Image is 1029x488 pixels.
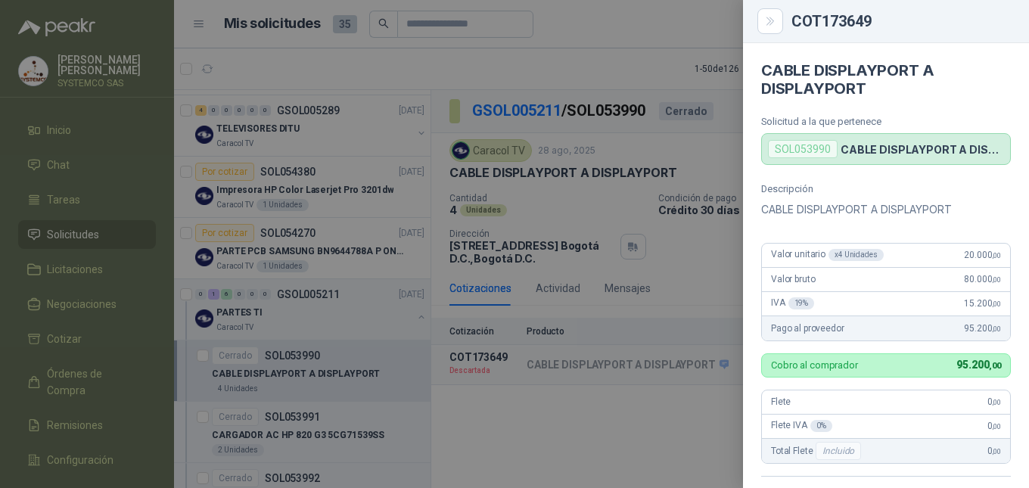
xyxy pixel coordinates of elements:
[992,447,1001,455] span: ,00
[987,421,1001,431] span: 0
[992,422,1001,430] span: ,00
[987,396,1001,407] span: 0
[828,249,884,261] div: x 4 Unidades
[816,442,861,460] div: Incluido
[771,297,814,309] span: IVA
[771,249,884,261] span: Valor unitario
[987,446,1001,456] span: 0
[992,300,1001,308] span: ,00
[771,360,858,370] p: Cobro al comprador
[771,396,791,407] span: Flete
[810,420,832,432] div: 0 %
[992,325,1001,333] span: ,00
[768,140,838,158] div: SOL053990
[841,143,1004,156] p: CABLE DISPLAYPORT A DISPLAYPORT
[964,298,1001,309] span: 15.200
[761,61,1011,98] h4: CABLE DISPLAYPORT A DISPLAYPORT
[771,442,864,460] span: Total Flete
[964,250,1001,260] span: 20.000
[761,116,1011,127] p: Solicitud a la que pertenece
[771,323,844,334] span: Pago al proveedor
[992,251,1001,260] span: ,00
[964,323,1001,334] span: 95.200
[788,297,815,309] div: 19 %
[964,274,1001,284] span: 80.000
[989,361,1001,371] span: ,00
[761,183,1011,194] p: Descripción
[992,275,1001,284] span: ,00
[992,398,1001,406] span: ,00
[956,359,1001,371] span: 95.200
[761,12,779,30] button: Close
[771,274,815,284] span: Valor bruto
[771,420,832,432] span: Flete IVA
[791,14,1011,29] div: COT173649
[761,200,1011,219] p: CABLE DISPLAYPORT A DISPLAYPORT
